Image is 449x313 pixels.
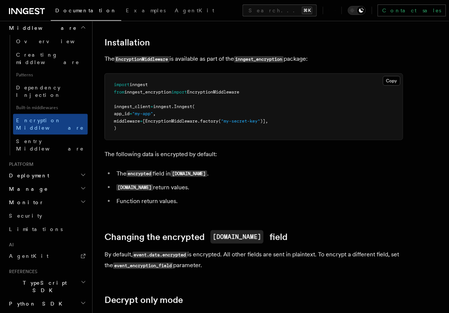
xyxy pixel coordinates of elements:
[221,118,260,124] span: "my-secret-key"
[6,24,77,32] span: Middleware
[51,2,121,21] a: Documentation
[234,56,284,63] code: inngest_encryption
[105,37,150,48] a: Installation
[187,89,239,95] span: EncryptionMiddleware
[6,185,48,193] span: Manage
[13,135,88,155] a: Sentry Middleware
[6,169,88,182] button: Deployment
[9,253,49,259] span: AgentKit
[6,21,88,35] button: Middleware
[55,7,117,13] span: Documentation
[171,89,187,95] span: import
[260,118,268,124] span: )],
[114,126,116,131] span: )
[6,297,88,310] button: Python SDK
[105,230,287,244] a: Changing the encrypted[DOMAIN_NAME]field
[348,6,366,15] button: Toggle dark mode
[6,199,44,206] span: Monitor
[378,4,446,16] a: Contact sales
[113,263,173,269] code: event_encryption_field
[105,149,403,159] p: The following data is encrypted by default:
[126,7,166,13] span: Examples
[114,196,403,206] li: Function return values.
[170,2,219,20] a: AgentKit
[16,117,84,131] span: Encryption Middleware
[6,222,88,236] a: Limitations
[13,102,88,114] span: Built-in middlewares
[6,161,34,167] span: Platform
[171,104,174,109] span: .
[6,182,88,196] button: Manage
[105,250,403,271] p: By default, is encrypted. All other fields are sent in plaintext. To encrypt a different field, s...
[124,89,171,95] span: inngest_encryption
[132,252,187,258] code: event.data.encrypted
[6,276,88,297] button: TypeScript SDK
[153,111,156,116] span: ,
[6,269,37,275] span: References
[127,171,153,177] code: encrypted
[200,118,218,124] span: factory
[243,4,317,16] button: Search...⌘K
[121,2,170,20] a: Examples
[13,114,88,135] a: Encryption Middleware
[6,242,14,248] span: AI
[16,38,93,44] span: Overview
[171,171,207,177] code: [DOMAIN_NAME]
[13,69,88,81] span: Patterns
[132,111,153,116] span: "my-app"
[6,249,88,263] a: AgentKit
[9,226,63,232] span: Limitations
[150,104,153,109] span: =
[13,48,88,69] a: Creating middleware
[13,81,88,102] a: Dependency Injection
[302,7,312,14] kbd: ⌘K
[114,82,130,87] span: import
[6,209,88,222] a: Security
[383,76,400,86] button: Copy
[174,104,192,109] span: Inngest
[143,118,200,124] span: [EncryptionMiddleware.
[114,104,150,109] span: inngest_client
[16,85,61,98] span: Dependency Injection
[116,184,153,191] code: [DOMAIN_NAME]
[6,172,49,179] span: Deployment
[153,104,171,109] span: inngest
[115,56,169,63] code: EncryptionMiddleware
[105,54,403,64] p: The is available as part of the package:
[9,213,42,219] span: Security
[114,182,403,193] li: return values.
[114,118,140,124] span: middleware
[6,279,81,294] span: TypeScript SDK
[130,82,148,87] span: inngest
[13,35,88,48] a: Overview
[6,300,67,307] span: Python SDK
[16,52,79,65] span: Creating middleware
[6,35,88,155] div: Middleware
[192,104,195,109] span: (
[218,118,221,124] span: (
[114,89,124,95] span: from
[211,230,264,244] code: [DOMAIN_NAME]
[105,295,183,306] a: Decrypt only mode
[140,118,143,124] span: =
[130,111,132,116] span: =
[16,138,84,152] span: Sentry Middleware
[114,111,130,116] span: app_id
[175,7,214,13] span: AgentKit
[6,196,88,209] button: Monitor
[114,168,403,179] li: The field in .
